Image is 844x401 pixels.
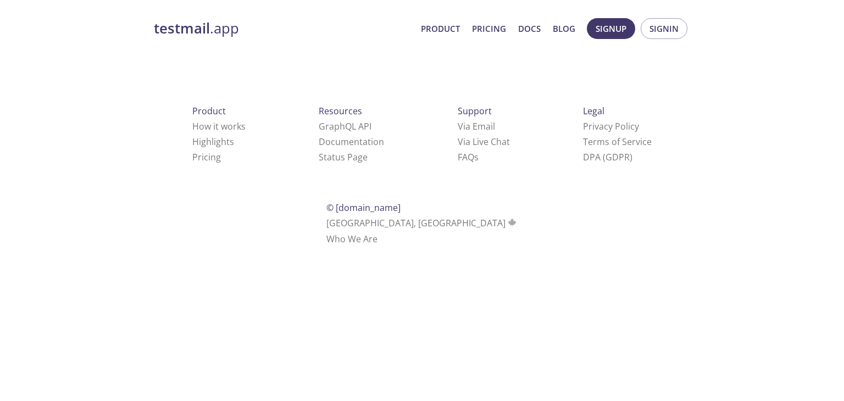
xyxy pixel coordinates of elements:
a: Docs [518,21,541,36]
button: Signup [587,18,635,39]
a: Documentation [319,136,384,148]
strong: testmail [154,19,210,38]
span: Product [192,105,226,117]
a: Highlights [192,136,234,148]
span: Support [458,105,492,117]
span: s [474,151,479,163]
span: Signup [596,21,626,36]
button: Signin [641,18,687,39]
span: © [DOMAIN_NAME] [326,202,401,214]
span: Legal [583,105,604,117]
a: Via Live Chat [458,136,510,148]
a: How it works [192,120,246,132]
a: testmail.app [154,19,412,38]
a: DPA (GDPR) [583,151,632,163]
a: Pricing [472,21,506,36]
span: [GEOGRAPHIC_DATA], [GEOGRAPHIC_DATA] [326,217,518,229]
a: FAQ [458,151,479,163]
a: Via Email [458,120,495,132]
a: Who We Are [326,233,377,245]
span: Signin [649,21,679,36]
a: Product [421,21,460,36]
a: Blog [553,21,575,36]
a: GraphQL API [319,120,371,132]
a: Status Page [319,151,368,163]
span: Resources [319,105,362,117]
a: Terms of Service [583,136,652,148]
a: Privacy Policy [583,120,639,132]
a: Pricing [192,151,221,163]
